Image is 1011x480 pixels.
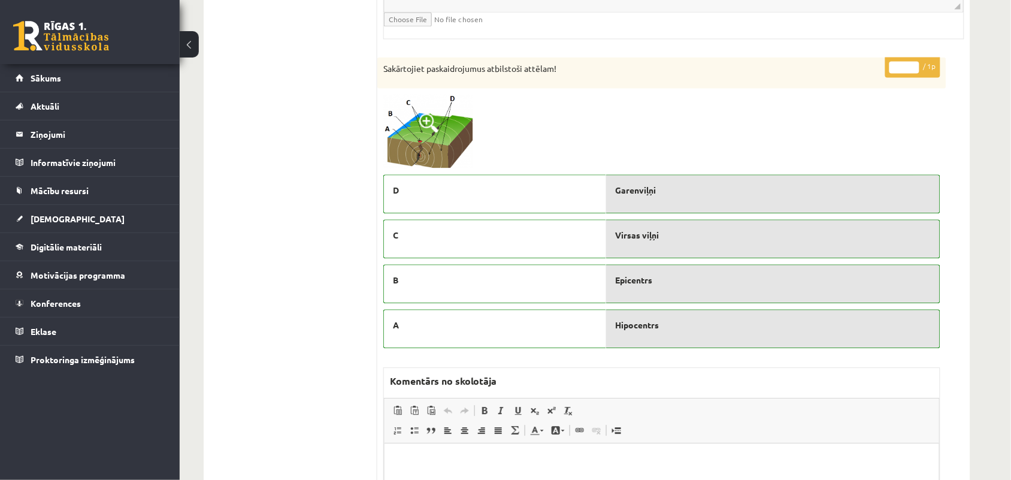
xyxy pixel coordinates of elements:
a: Ielīmēt (vadīšanas taustiņš+V) [389,403,406,418]
a: Digitālie materiāli [16,233,165,261]
a: Eklase [16,318,165,345]
a: Mācību resursi [16,177,165,204]
a: Centrēti [456,422,473,438]
legend: Ziņojumi [31,120,165,148]
a: Noņemt stilus [560,403,577,418]
body: Bagātinātā teksta redaktors, wiswyg-editor-user-answer-47433854123400 [12,12,568,65]
a: Aktuāli [16,92,165,120]
a: [DEMOGRAPHIC_DATA] [16,205,165,233]
span: Konferences [31,298,81,309]
a: Konferences [16,289,165,317]
span: Motivācijas programma [31,270,125,280]
a: Fona krāsa [547,422,568,438]
a: Ievietot no Worda [423,403,440,418]
a: Pasvītrojums (vadīšanas taustiņš+U) [510,403,526,418]
a: Sākums [16,64,165,92]
a: Atcelt (vadīšanas taustiņš+Z) [440,403,456,418]
span: Garenviļņi [615,184,656,197]
label: Komentārs no skolotāja [384,368,503,394]
body: Bagātinātā teksta redaktors, wiswyg-editor-47433855277440-1758269511-117 [12,12,543,25]
body: Bagātinātā teksta redaktors, wiswyg-editor-47433855276280-1758269511-240 [12,12,567,25]
span: Sākums [31,73,61,83]
a: Math [507,422,523,438]
a: Bloka citāts [423,422,440,438]
span: Hipocentrs [615,319,659,331]
a: Atsaistīt [588,422,605,438]
span: A [393,319,399,331]
span: Virsas viļņi [615,229,659,241]
a: Proktoringa izmēģinājums [16,346,165,373]
a: Ziņojumi [16,120,165,148]
a: Informatīvie ziņojumi [16,149,165,176]
span: Mērogot [955,3,961,9]
span: [DEMOGRAPHIC_DATA] [31,213,125,224]
a: Treknraksts (vadīšanas taustiņš+B) [476,403,493,418]
a: Rīgas 1. Tālmācības vidusskola [13,21,109,51]
span: Proktoringa izmēģinājums [31,354,135,365]
a: Saite (vadīšanas taustiņš+K) [571,422,588,438]
a: Atkārtot (vadīšanas taustiņš+Y) [456,403,473,418]
p: / 1p [885,56,940,77]
a: Augšraksts [543,403,560,418]
a: Izlīdzināt pa kreisi [440,422,456,438]
body: Bagātinātā teksta redaktors, wiswyg-editor-47433855276680-1758269511-501 [12,12,567,25]
span: Mācību resursi [31,185,89,196]
span: C [393,229,398,241]
span: Digitālie materiāli [31,241,102,252]
span: Epicentrs [615,274,652,286]
legend: Informatīvie ziņojumi [31,149,165,176]
a: Apakšraksts [526,403,543,418]
span: Eklase [31,326,56,337]
a: Motivācijas programma [16,261,165,289]
span: B [393,274,398,286]
a: Ievietot/noņemt numurētu sarakstu [389,422,406,438]
a: Ievietot/noņemt sarakstu ar aizzīmēm [406,422,423,438]
a: Slīpraksts (vadīšanas taustiņš+I) [493,403,510,418]
span: Aktuāli [31,101,59,111]
a: Teksta krāsa [526,422,547,438]
a: Izlīdzināt malas [490,422,507,438]
p: Sakārtojiet paskaidrojumus atbilstoši attēlam! [383,63,880,75]
a: Izlīdzināt pa labi [473,422,490,438]
span: D [393,184,399,197]
body: Bagātinātā teksta redaktors, wiswyg-editor-47433855277060-1758269511-495 [12,12,567,25]
a: Ievietot lapas pārtraukumu drukai [608,422,625,438]
img: zx1.png [383,94,473,169]
a: Ievietot kā vienkāršu tekstu (vadīšanas taustiņš+pārslēgšanas taustiņš+V) [406,403,423,418]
